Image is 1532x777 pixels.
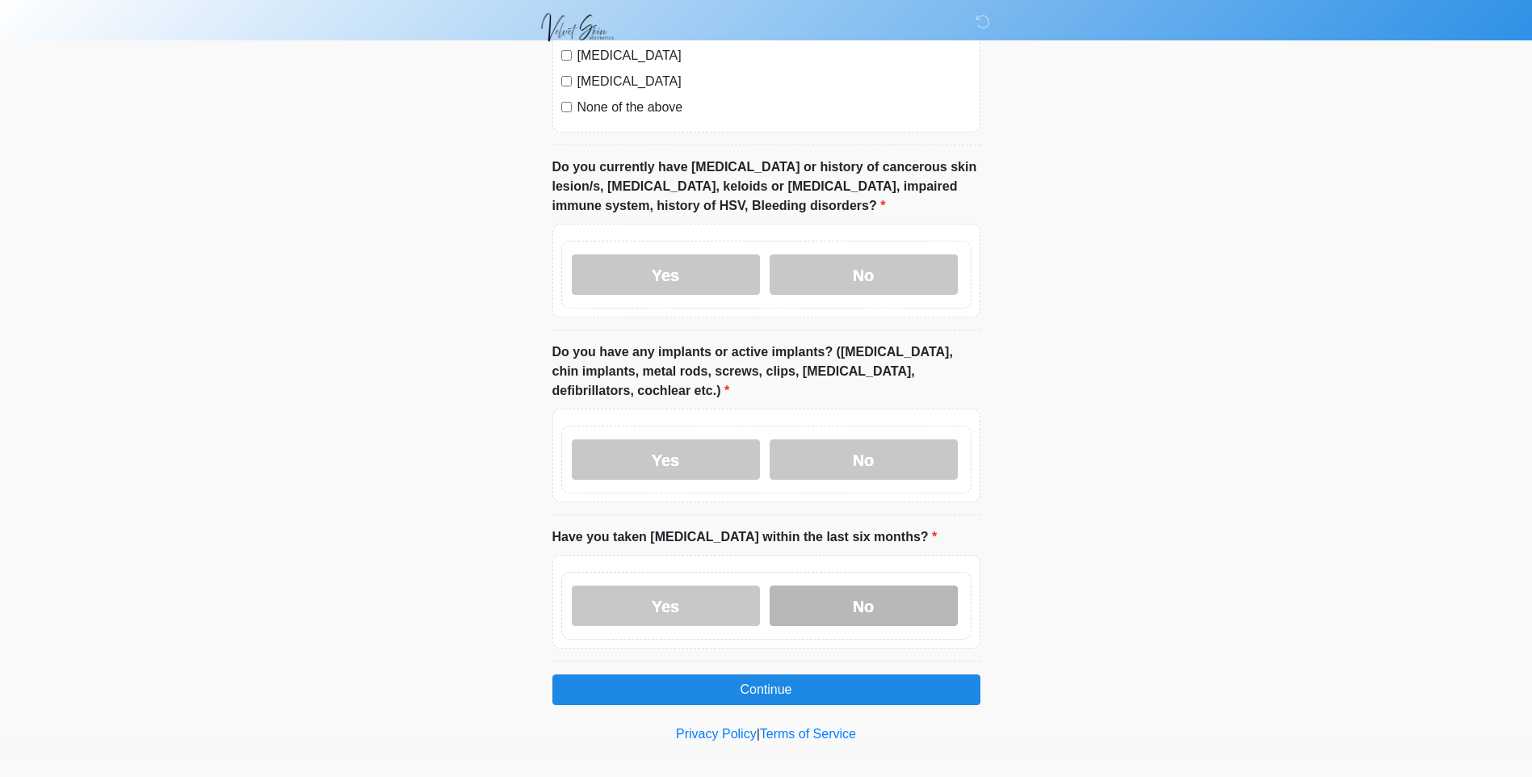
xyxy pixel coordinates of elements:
[552,674,980,705] button: Continue
[757,727,760,741] a: |
[561,76,572,86] input: [MEDICAL_DATA]
[552,342,980,401] label: Do you have any implants or active implants? ([MEDICAL_DATA], chin implants, metal rods, screws, ...
[572,439,760,480] label: Yes
[577,98,972,117] label: None of the above
[561,102,572,112] input: None of the above
[577,72,972,91] label: [MEDICAL_DATA]
[536,12,629,42] img: Velvet Skin Aesthetics Logo
[770,439,958,480] label: No
[552,527,938,547] label: Have you taken [MEDICAL_DATA] within the last six months?
[676,727,757,741] a: Privacy Policy
[577,46,972,65] label: [MEDICAL_DATA]
[770,586,958,626] label: No
[561,50,572,61] input: [MEDICAL_DATA]
[572,586,760,626] label: Yes
[552,157,980,216] label: Do you currently have [MEDICAL_DATA] or history of cancerous skin lesion/s, [MEDICAL_DATA], keloi...
[572,254,760,295] label: Yes
[770,254,958,295] label: No
[760,727,856,741] a: Terms of Service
